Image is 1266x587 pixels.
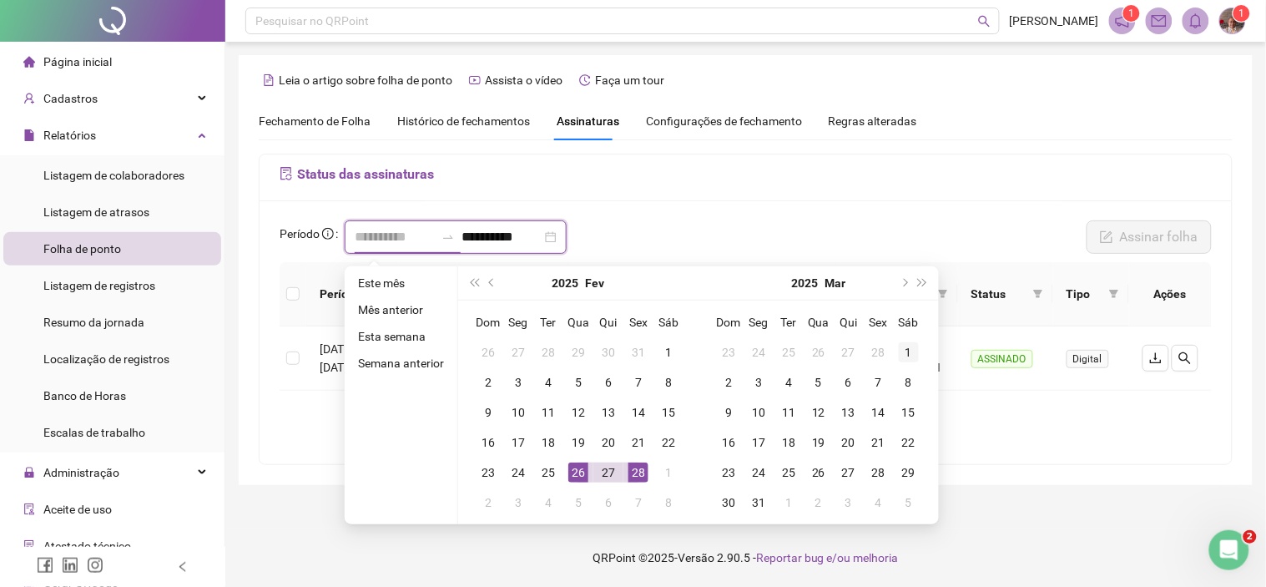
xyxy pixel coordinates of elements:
[533,367,563,397] td: 2025-02-04
[628,372,648,392] div: 7
[779,342,799,362] div: 25
[259,114,371,128] span: Fechamento de Folha
[864,488,894,518] td: 2025-04-04
[441,230,455,244] span: swap-right
[899,493,919,513] div: 5
[658,342,678,362] div: 1
[1067,285,1102,303] span: Tipo
[483,266,502,300] button: prev-year
[1067,350,1109,368] span: Digital
[533,488,563,518] td: 2025-03-04
[792,266,819,300] button: year panel
[714,367,744,397] td: 2025-03-02
[1115,13,1130,28] span: notification
[714,488,744,518] td: 2025-03-30
[568,493,588,513] div: 5
[834,428,864,458] td: 2025-03-20
[508,342,528,362] div: 27
[678,551,714,564] span: Versão
[719,372,739,392] div: 2
[894,397,924,428] td: 2025-03-15
[568,342,588,362] div: 29
[714,307,744,337] th: Dom
[225,529,1266,587] footer: QRPoint © 2025 - 2.90.5 -
[714,458,744,488] td: 2025-03-23
[744,488,774,518] td: 2025-03-31
[43,205,149,219] span: Listagem de atrasos
[744,337,774,367] td: 2025-02-24
[563,397,593,428] td: 2025-02-12
[774,488,804,518] td: 2025-04-01
[43,503,112,516] span: Aceite de uso
[503,337,533,367] td: 2025-01-27
[779,402,799,423] div: 11
[869,493,889,513] div: 4
[473,428,503,458] td: 2025-02-16
[864,367,894,397] td: 2025-03-07
[478,493,498,513] div: 2
[804,397,834,428] td: 2025-03-12
[839,342,859,362] div: 27
[1123,5,1140,22] sup: 1
[593,488,623,518] td: 2025-03-06
[899,463,919,483] div: 29
[864,337,894,367] td: 2025-02-28
[397,114,530,128] span: Histórico de fechamentos
[864,397,894,428] td: 2025-03-14
[834,307,864,337] th: Qui
[441,230,455,244] span: to
[623,397,653,428] td: 2025-02-14
[473,488,503,518] td: 2025-03-02
[714,397,744,428] td: 2025-03-09
[538,342,558,362] div: 28
[628,402,648,423] div: 14
[508,433,528,453] div: 17
[1239,8,1245,19] span: 1
[804,307,834,337] th: Qua
[568,463,588,483] div: 26
[971,350,1033,368] span: ASSINADO
[749,342,769,362] div: 24
[894,458,924,488] td: 2025-03-29
[899,433,919,453] div: 22
[43,55,112,68] span: Página inicial
[809,342,829,362] div: 26
[280,164,1212,185] h5: Status das assinaturas
[280,167,293,180] span: file-sync
[538,493,558,513] div: 4
[598,433,618,453] div: 20
[23,540,35,552] span: solution
[1087,220,1212,254] button: Assinar folha
[623,337,653,367] td: 2025-01-31
[579,74,591,86] span: history
[473,397,503,428] td: 2025-02-09
[839,433,859,453] div: 20
[351,326,451,347] li: Esta semana
[473,307,503,337] th: Dom
[658,493,678,513] div: 8
[23,93,35,104] span: user-add
[719,493,739,513] div: 30
[653,397,683,428] td: 2025-02-15
[598,342,618,362] div: 30
[568,402,588,423] div: 12
[834,458,864,488] td: 2025-03-27
[503,307,533,337] th: Seg
[503,458,533,488] td: 2025-02-24
[508,372,528,392] div: 3
[628,463,648,483] div: 28
[829,115,917,127] span: Regras alteradas
[469,74,481,86] span: youtube
[485,73,562,87] span: Assista o vídeo
[914,266,932,300] button: super-next-year
[563,337,593,367] td: 2025-01-29
[744,367,774,397] td: 2025-03-03
[894,337,924,367] td: 2025-03-01
[538,372,558,392] div: 4
[804,458,834,488] td: 2025-03-26
[938,289,948,299] span: filter
[809,402,829,423] div: 12
[1152,13,1167,28] span: mail
[804,367,834,397] td: 2025-03-05
[1149,352,1163,365] span: download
